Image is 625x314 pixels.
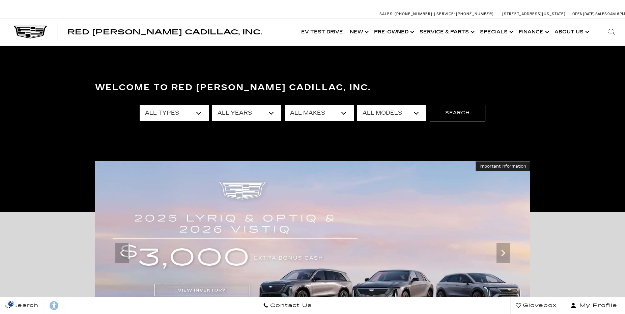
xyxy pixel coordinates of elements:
[346,19,371,46] a: New
[572,12,595,16] span: Open [DATE]
[436,12,455,16] span: Service:
[285,105,354,121] select: Filter by make
[395,12,432,16] span: [PHONE_NUMBER]
[562,297,625,314] button: Open user profile menu
[510,297,562,314] a: Glovebox
[379,12,394,16] span: Sales:
[140,105,209,121] select: Filter by type
[3,300,19,307] img: Opt-Out Icon
[430,105,485,121] button: Search
[480,164,526,169] span: Important Information
[67,29,262,35] a: Red [PERSON_NAME] Cadillac, Inc.
[3,300,19,307] section: Click to Open Cookie Consent Modal
[298,19,346,46] a: EV Test Drive
[456,12,494,16] span: [PHONE_NUMBER]
[67,28,262,36] span: Red [PERSON_NAME] Cadillac, Inc.
[434,12,495,16] a: Service: [PHONE_NUMBER]
[521,301,557,310] span: Glovebox
[502,12,566,16] a: [STREET_ADDRESS][US_STATE]
[115,243,129,263] div: Previous
[515,19,551,46] a: Finance
[357,105,426,121] select: Filter by model
[379,12,434,16] a: Sales: [PHONE_NUMBER]
[477,19,515,46] a: Specials
[577,301,617,310] span: My Profile
[258,297,317,314] a: Contact Us
[268,301,312,310] span: Contact Us
[10,301,38,310] span: Search
[416,19,477,46] a: Service & Parts
[95,81,530,94] h3: Welcome to Red [PERSON_NAME] Cadillac, Inc.
[13,26,47,38] img: Cadillac Dark Logo with Cadillac White Text
[476,161,530,171] button: Important Information
[371,19,416,46] a: Pre-Owned
[595,12,607,16] span: Sales:
[496,243,510,263] div: Next
[212,105,281,121] select: Filter by year
[551,19,591,46] a: About Us
[607,12,625,16] span: 9 AM-6 PM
